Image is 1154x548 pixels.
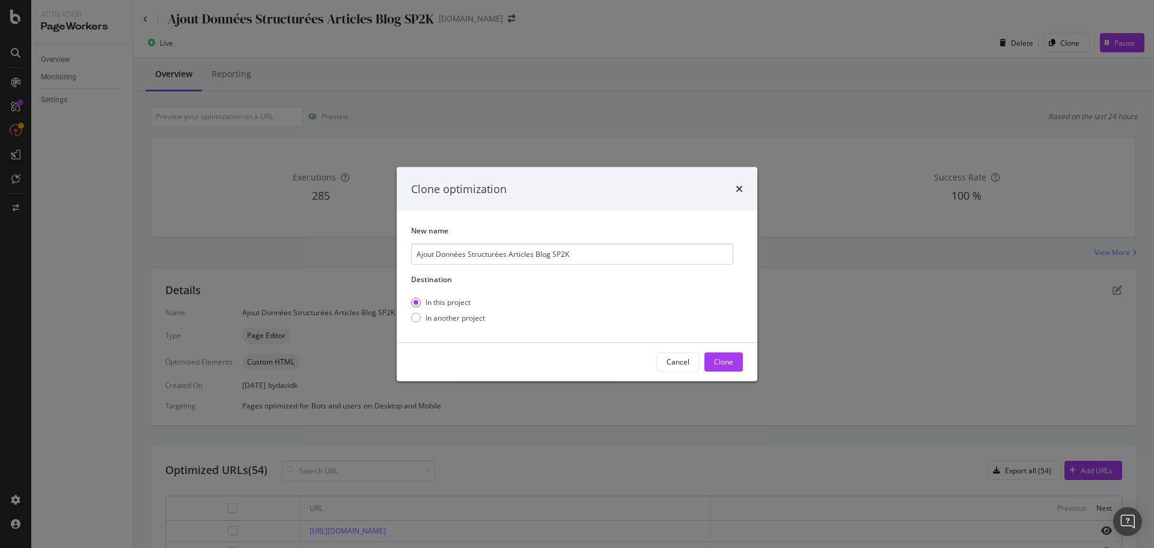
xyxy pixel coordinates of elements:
[411,274,733,285] label: Destination
[426,297,471,307] div: In this project
[411,297,485,307] div: In this project
[397,167,757,381] div: modal
[411,226,733,236] label: New name
[667,357,689,367] div: Cancel
[704,353,743,372] button: Clone
[714,357,733,367] div: Clone
[426,312,485,322] div: In another project
[736,181,743,197] div: times
[411,312,485,322] div: In another project
[656,353,700,372] button: Cancel
[411,181,507,197] div: Clone optimization
[1113,507,1142,536] div: Open Intercom Messenger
